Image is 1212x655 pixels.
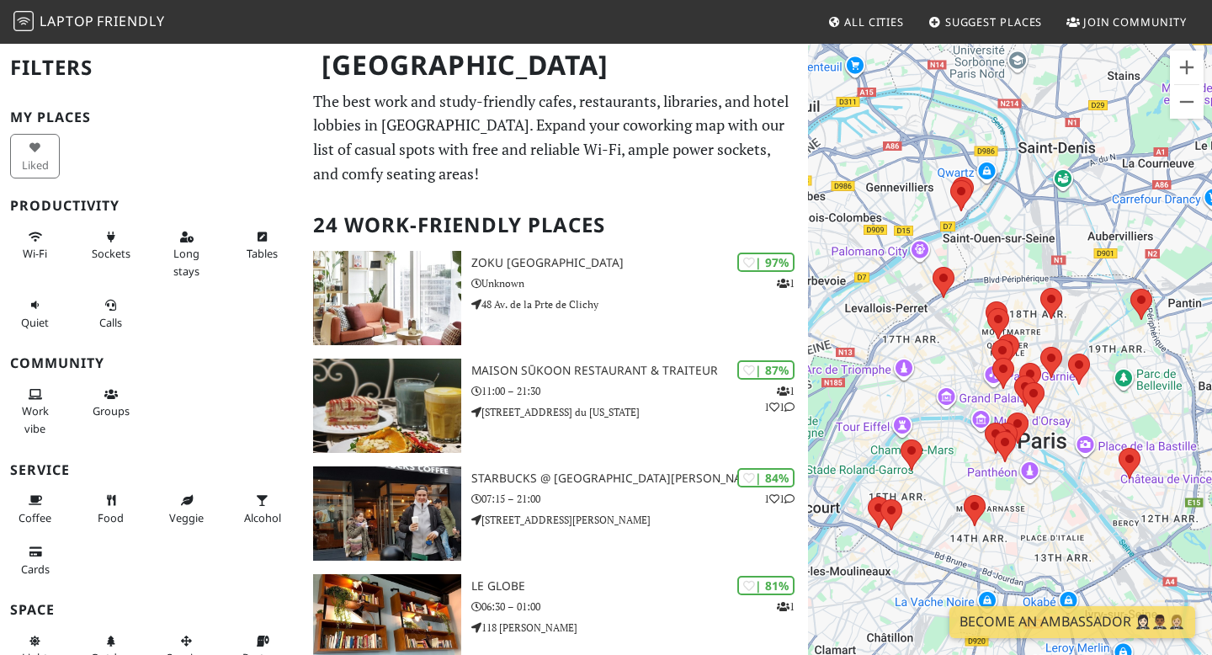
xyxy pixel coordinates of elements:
[844,14,904,29] span: All Cities
[777,599,795,615] p: 1
[10,291,60,336] button: Quiet
[737,360,795,380] div: | 87%
[821,7,911,37] a: All Cities
[471,383,808,399] p: 11:00 – 21:30
[22,403,49,435] span: People working
[945,14,1043,29] span: Suggest Places
[247,246,278,261] span: Work-friendly tables
[313,200,798,251] h2: 24 Work-Friendly Places
[86,381,136,425] button: Groups
[764,383,795,415] p: 1 1 1
[313,251,461,345] img: Zoku Paris
[471,512,808,528] p: [STREET_ADDRESS][PERSON_NAME]
[1060,7,1193,37] a: Join Community
[21,562,50,577] span: Credit cards
[86,291,136,336] button: Calls
[777,275,795,291] p: 1
[313,466,461,561] img: Starbucks @ Avenue de la Motte-Picquet
[92,246,130,261] span: Power sockets
[10,42,293,93] h2: Filters
[23,246,47,261] span: Stable Wi-Fi
[19,510,51,525] span: Coffee
[737,468,795,487] div: | 84%
[98,510,124,525] span: Food
[237,487,287,531] button: Alcohol
[737,253,795,272] div: | 97%
[162,223,211,285] button: Long stays
[97,12,164,30] span: Friendly
[922,7,1050,37] a: Suggest Places
[93,403,130,418] span: Group tables
[471,256,808,270] h3: Zoku [GEOGRAPHIC_DATA]
[10,109,293,125] h3: My Places
[737,576,795,595] div: | 81%
[173,246,199,278] span: Long stays
[86,487,136,531] button: Food
[13,11,34,31] img: LaptopFriendly
[313,89,798,186] p: The best work and study-friendly cafes, restaurants, libraries, and hotel lobbies in [GEOGRAPHIC_...
[1170,85,1204,119] button: Zoom out
[1170,51,1204,84] button: Zoom in
[313,359,461,453] img: Maison Sūkoon Restaurant & Traiteur
[244,510,281,525] span: Alcohol
[13,8,165,37] a: LaptopFriendly LaptopFriendly
[303,359,808,453] a: Maison Sūkoon Restaurant & Traiteur | 87% 111 Maison Sūkoon Restaurant & Traiteur 11:00 – 21:30 [...
[303,251,808,345] a: Zoku Paris | 97% 1 Zoku [GEOGRAPHIC_DATA] Unknown 48 Av. de la Prte de Clichy
[308,42,805,88] h1: [GEOGRAPHIC_DATA]
[303,466,808,561] a: Starbucks @ Avenue de la Motte-Picquet | 84% 11 Starbucks @ [GEOGRAPHIC_DATA][PERSON_NAME] 07:15 ...
[10,538,60,583] button: Cards
[40,12,94,30] span: Laptop
[10,487,60,531] button: Coffee
[237,223,287,268] button: Tables
[471,579,808,594] h3: Le Globe
[471,471,808,486] h3: Starbucks @ [GEOGRAPHIC_DATA][PERSON_NAME]
[1083,14,1187,29] span: Join Community
[10,462,293,478] h3: Service
[10,381,60,442] button: Work vibe
[471,296,808,312] p: 48 Av. de la Prte de Clichy
[471,275,808,291] p: Unknown
[99,315,122,330] span: Video/audio calls
[10,355,293,371] h3: Community
[10,602,293,618] h3: Space
[21,315,49,330] span: Quiet
[764,491,795,507] p: 1 1
[169,510,204,525] span: Veggie
[471,491,808,507] p: 07:15 – 21:00
[949,606,1195,638] a: Become an Ambassador 🤵🏻‍♀️🤵🏾‍♂️🤵🏼‍♀️
[471,620,808,636] p: 118 [PERSON_NAME]
[471,599,808,615] p: 06:30 – 01:00
[10,198,293,214] h3: Productivity
[471,404,808,420] p: [STREET_ADDRESS] du [US_STATE]
[162,487,211,531] button: Veggie
[10,223,60,268] button: Wi-Fi
[471,364,808,378] h3: Maison Sūkoon Restaurant & Traiteur
[86,223,136,268] button: Sockets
